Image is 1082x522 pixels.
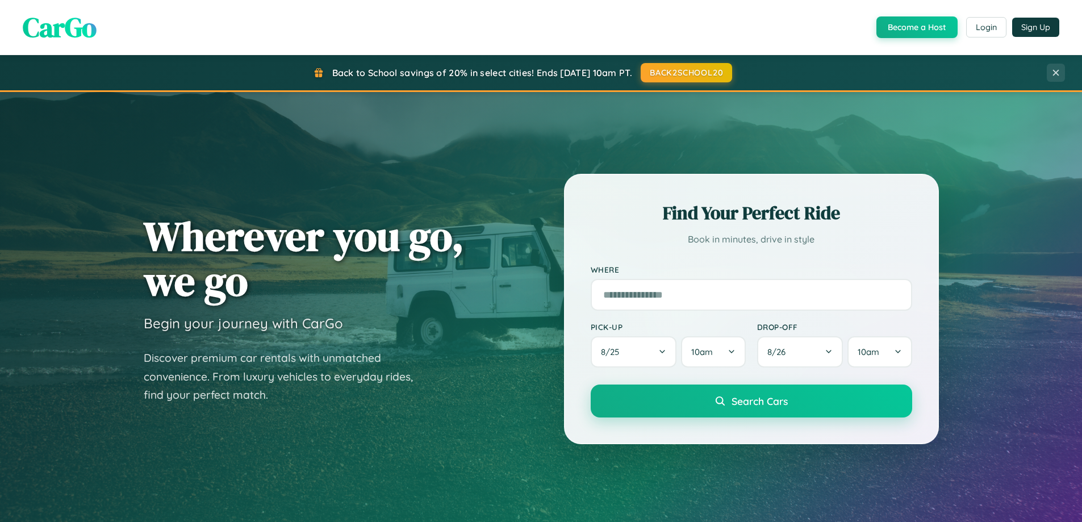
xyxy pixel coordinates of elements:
span: 10am [858,346,879,357]
span: Back to School savings of 20% in select cities! Ends [DATE] 10am PT. [332,67,632,78]
h1: Wherever you go, we go [144,214,464,303]
button: Login [966,17,1006,37]
p: Book in minutes, drive in style [591,231,912,248]
span: Search Cars [732,395,788,407]
span: 10am [691,346,713,357]
button: 10am [847,336,912,368]
label: Pick-up [591,322,746,332]
button: 8/25 [591,336,677,368]
span: CarGo [23,9,97,46]
h3: Begin your journey with CarGo [144,315,343,332]
p: Discover premium car rentals with unmatched convenience. From luxury vehicles to everyday rides, ... [144,349,428,404]
span: 8 / 25 [601,346,625,357]
h2: Find Your Perfect Ride [591,201,912,225]
span: 8 / 26 [767,346,791,357]
button: Search Cars [591,385,912,417]
button: BACK2SCHOOL20 [641,63,732,82]
button: 8/26 [757,336,843,368]
button: 10am [681,336,745,368]
label: Where [591,265,912,274]
button: Sign Up [1012,18,1059,37]
label: Drop-off [757,322,912,332]
button: Become a Host [876,16,958,38]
